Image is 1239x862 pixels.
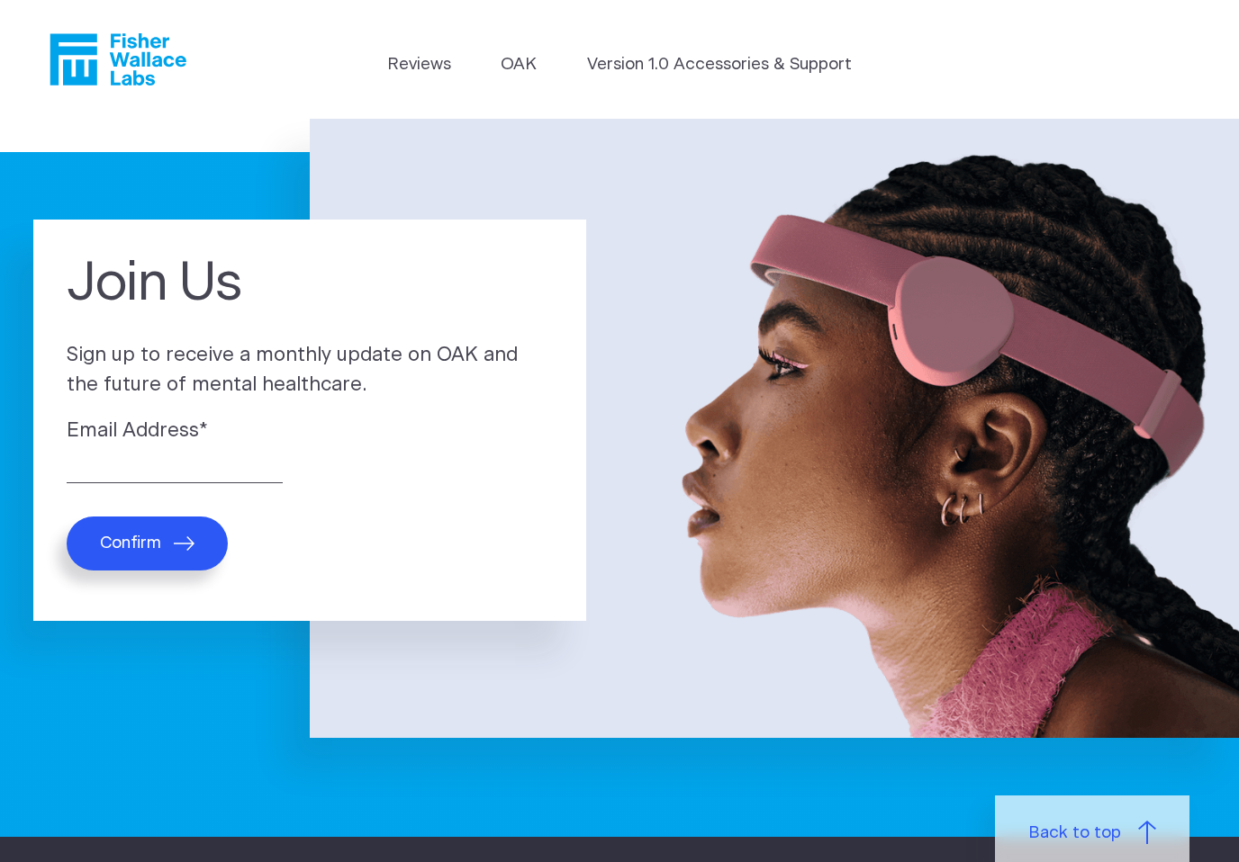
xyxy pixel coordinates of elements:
a: Reviews [387,52,451,77]
button: Confirm [67,516,228,570]
a: Fisher Wallace [50,33,186,85]
a: Version 1.0 Accessories & Support [587,52,852,77]
a: OAK [501,52,537,77]
p: Sign up to receive a monthly update on OAK and the future of mental healthcare. [67,341,553,400]
span: Confirm [100,533,161,553]
h1: Join Us [67,253,553,315]
span: Back to top [1028,821,1121,846]
label: Email Address [67,417,553,446]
